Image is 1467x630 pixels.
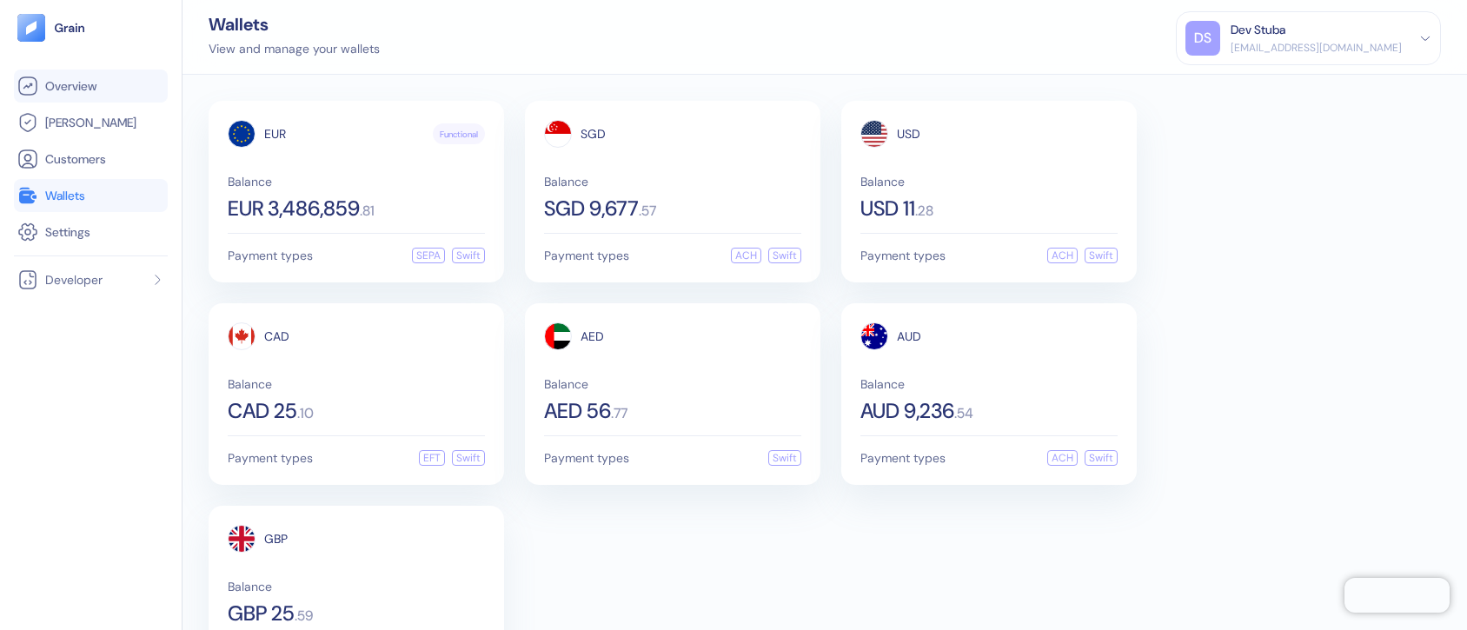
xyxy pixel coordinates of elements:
a: Settings [17,222,164,242]
span: Balance [228,580,485,593]
span: GBP [264,533,288,545]
span: Balance [228,176,485,188]
span: AED 56 [544,401,611,421]
span: . 57 [639,204,656,218]
span: . 59 [295,609,313,623]
div: Dev Stuba [1231,21,1285,39]
a: Overview [17,76,164,96]
div: EFT [419,450,445,466]
span: SGD [581,128,606,140]
div: Swift [452,450,485,466]
div: View and manage your wallets [209,40,380,58]
span: AED [581,330,604,342]
span: . 77 [611,407,627,421]
span: USD 11 [860,198,915,219]
span: Payment types [228,249,313,262]
div: Swift [452,248,485,263]
span: USD [897,128,920,140]
span: . 81 [360,204,375,218]
span: . 10 [297,407,314,421]
div: ACH [1047,450,1078,466]
div: [EMAIL_ADDRESS][DOMAIN_NAME] [1231,40,1402,56]
a: Customers [17,149,164,169]
span: GBP 25 [228,603,295,624]
div: Wallets [209,16,380,33]
span: Developer [45,271,103,288]
iframe: Chatra live chat [1344,578,1450,613]
span: [PERSON_NAME] [45,114,136,131]
span: EUR [264,128,286,140]
span: Balance [228,378,485,390]
div: SEPA [412,248,445,263]
span: Overview [45,77,96,95]
span: . 54 [954,407,973,421]
span: Payment types [228,452,313,464]
span: Functional [440,128,478,141]
div: ACH [1047,248,1078,263]
span: Payment types [860,452,946,464]
span: Balance [860,378,1118,390]
span: Payment types [860,249,946,262]
div: Swift [768,248,801,263]
span: AUD 9,236 [860,401,954,421]
a: [PERSON_NAME] [17,112,164,133]
span: Balance [860,176,1118,188]
span: Balance [544,176,801,188]
span: Settings [45,223,90,241]
a: Wallets [17,185,164,206]
div: DS [1185,21,1220,56]
span: Balance [544,378,801,390]
span: Wallets [45,187,85,204]
span: EUR 3,486,859 [228,198,360,219]
span: SGD 9,677 [544,198,639,219]
span: Customers [45,150,106,168]
img: logo [54,22,86,34]
div: ACH [731,248,761,263]
span: CAD [264,330,289,342]
div: Swift [1085,248,1118,263]
img: logo-tablet-V2.svg [17,14,45,42]
div: Swift [1085,450,1118,466]
span: Payment types [544,452,629,464]
span: AUD [897,330,921,342]
span: Payment types [544,249,629,262]
span: CAD 25 [228,401,297,421]
span: . 28 [915,204,933,218]
div: Swift [768,450,801,466]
